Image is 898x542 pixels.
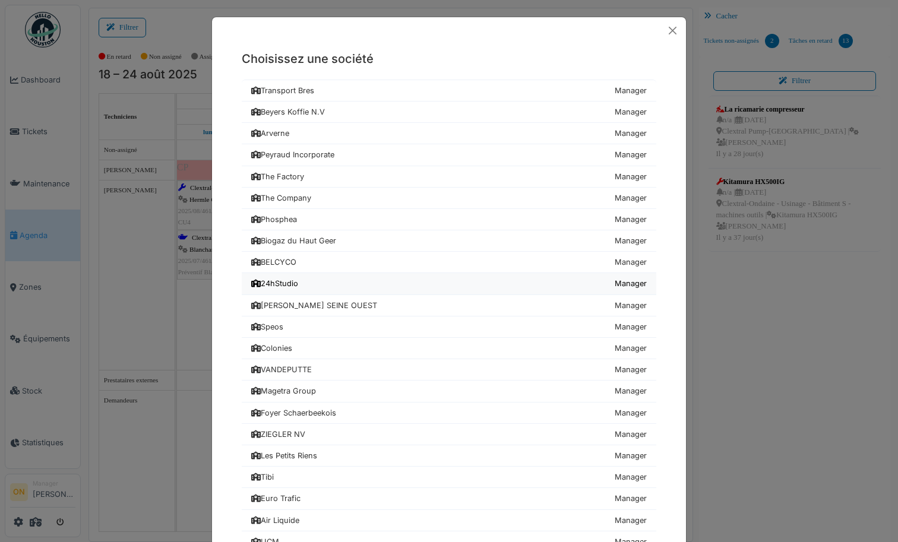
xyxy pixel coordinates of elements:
div: Biogaz du Haut Geer [251,235,336,246]
a: Air Liquide Manager [242,510,656,531]
div: Transport Bres [251,85,314,96]
div: Manager [615,429,647,440]
a: Beyers Koffie N.V Manager [242,102,656,123]
div: Manager [615,300,647,311]
div: Colonies [251,343,292,354]
div: The Factory [251,171,304,182]
a: Speos Manager [242,316,656,338]
div: Manager [615,407,647,419]
div: Magetra Group [251,385,316,397]
div: Peyraud Incorporate [251,149,334,160]
div: Manager [615,493,647,504]
div: Manager [615,321,647,332]
a: Colonies Manager [242,338,656,359]
a: The Factory Manager [242,166,656,188]
div: Manager [615,364,647,375]
button: Close [664,22,681,39]
div: Manager [615,149,647,160]
a: Magetra Group Manager [242,381,656,402]
div: Phosphea [251,214,297,225]
a: Biogaz du Haut Geer Manager [242,230,656,252]
div: BELCYCO [251,256,296,268]
h5: Choisissez une société [242,50,656,68]
div: Euro Trafic [251,493,301,504]
a: Les Petits Riens Manager [242,445,656,467]
div: 24hStudio [251,278,298,289]
div: Manager [615,515,647,526]
a: Arverne Manager [242,123,656,144]
a: Transport Bres Manager [242,80,656,102]
div: Manager [615,471,647,483]
div: Manager [615,192,647,204]
div: Manager [615,385,647,397]
div: Manager [615,343,647,354]
div: ZIEGLER NV [251,429,305,440]
div: Manager [615,128,647,139]
div: Beyers Koffie N.V [251,106,325,118]
a: [PERSON_NAME] SEINE OUEST Manager [242,295,656,316]
a: Foyer Schaerbeekois Manager [242,402,656,424]
div: Air Liquide [251,515,299,526]
div: [PERSON_NAME] SEINE OUEST [251,300,377,311]
div: Manager [615,450,647,461]
a: Euro Trafic Manager [242,488,656,509]
div: Speos [251,321,283,332]
a: ZIEGLER NV Manager [242,424,656,445]
a: Tibi Manager [242,467,656,488]
div: Manager [615,171,647,182]
div: Manager [615,85,647,96]
div: Tibi [251,471,274,483]
a: VANDEPUTTE Manager [242,359,656,381]
a: The Company Manager [242,188,656,209]
div: Les Petits Riens [251,450,317,461]
div: Foyer Schaerbeekois [251,407,336,419]
div: Manager [615,235,647,246]
div: Manager [615,214,647,225]
div: Manager [615,106,647,118]
div: Arverne [251,128,289,139]
div: The Company [251,192,311,204]
a: Peyraud Incorporate Manager [242,144,656,166]
div: VANDEPUTTE [251,364,312,375]
a: BELCYCO Manager [242,252,656,273]
div: Manager [615,256,647,268]
a: Phosphea Manager [242,209,656,230]
a: 24hStudio Manager [242,273,656,294]
div: Manager [615,278,647,289]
